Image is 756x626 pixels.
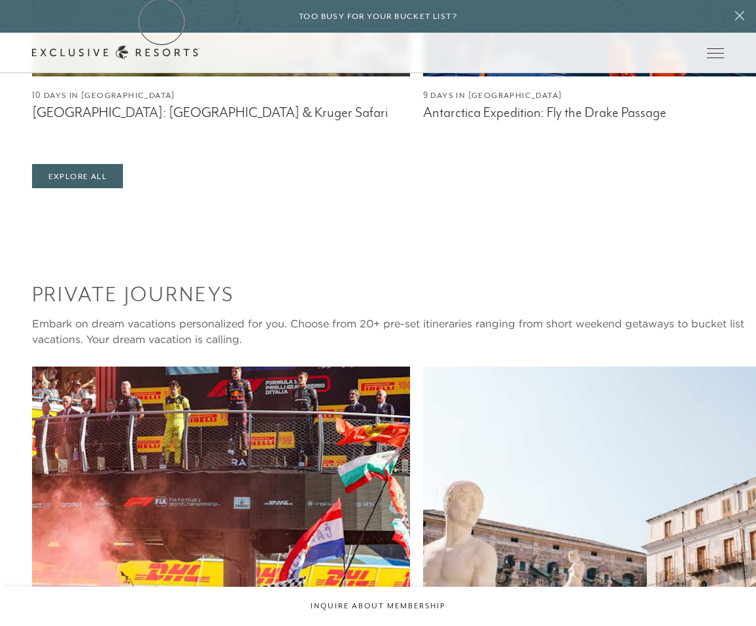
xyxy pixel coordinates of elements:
figcaption: [GEOGRAPHIC_DATA]: [GEOGRAPHIC_DATA] & Kruger Safari [32,105,410,121]
div: Embark on dream vacations personalized for you. Choose from 20+ pre-set itineraries ranging from ... [32,316,756,347]
h6: Too busy for your bucket list? [299,10,457,23]
figcaption: 10 Days in [GEOGRAPHIC_DATA] [32,90,410,102]
button: Open navigation [707,48,724,58]
a: Explore All [32,164,123,189]
iframe: Qualified Messenger [696,566,756,626]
